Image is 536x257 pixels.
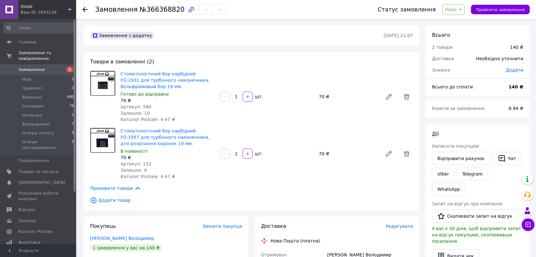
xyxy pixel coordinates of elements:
div: 1 замовлення у вас на 140 ₴ [90,244,162,252]
input: Пошук [3,22,75,34]
a: Редагувати [382,90,395,103]
span: Залишок: 6 [121,168,147,173]
div: Замовлення з додатку [90,32,154,39]
span: Прийняти замовлення [476,7,525,12]
div: Необхідно уточнити [472,52,527,66]
span: 1 [72,112,74,118]
span: Каталог ProSale: 4.47 ₴ [121,174,175,179]
a: Стоматологічний бор карбідний FG:1931 для турбінного наконечника, Вольфрамовый бор 19 мм. [121,71,210,89]
span: Доставка [261,223,286,229]
span: 1 [72,77,74,82]
span: Замовлення [18,67,45,73]
span: Додати [506,67,523,73]
time: [DATE] 21:07 [384,33,413,38]
span: Редагувати [386,224,413,229]
span: Нові [22,77,31,82]
span: [DEMOGRAPHIC_DATA] [18,180,65,185]
span: 7 [72,121,74,127]
span: Доставка [432,56,454,61]
span: Замовлення та повідомлення [18,50,76,61]
span: Показники роботи компанії [18,190,59,202]
div: Нова Пошта (платна) [269,238,322,244]
div: Повернутися назад [82,6,88,13]
span: В наявності [121,149,148,154]
div: 70 ₴ [316,92,380,101]
a: Viber [432,168,454,180]
a: Редагувати [382,147,395,160]
span: У вас є 30 днів, щоб відправити запит на відгук покупцеві, скопіювавши посилання. [432,226,521,244]
span: Дії [432,131,439,137]
span: Артикул: 586 [121,104,151,109]
span: Запит на відгук про компанію [432,201,502,206]
a: Стоматологічний бор карбідний FG:1957 для турбінного наконечника, для розрізання коронок 19 мм. [121,128,210,146]
img: Стоматологічний бор карбідний FG:1957 для турбінного наконечника, для розрізання коронок 19 мм. [90,128,115,153]
span: Головна [18,39,36,45]
span: 8.94 ₴ [509,106,523,111]
span: Оплачені [22,112,42,118]
div: шт. [253,151,264,157]
button: Скопіювати запит на відгук [432,209,518,223]
span: Покупці [18,218,36,224]
span: Знижка [432,67,450,73]
button: Прийняти замовлення [471,5,530,14]
span: Аналітика [18,240,40,245]
span: Залишок: 10 [121,111,150,116]
span: Приховати товари [90,185,141,192]
a: [PERSON_NAME] Володииир [90,236,154,241]
span: Нове [445,7,456,12]
span: 0 [72,130,74,136]
span: Відправлено [22,121,50,127]
span: Каталог ProSale: 4.47 ₴ [121,117,175,122]
span: Відгуки [18,207,35,213]
div: 140 ₴ [510,44,523,50]
div: 70 ₴ [121,97,215,104]
b: 140 ₴ [509,84,523,89]
span: Скасовані [22,103,44,109]
button: Чат [493,152,521,165]
span: №366368820 [140,6,185,13]
button: Відправити рахунок [432,152,490,165]
span: Всього до сплати [432,84,473,89]
span: Очікую оплату [22,130,54,136]
span: Товари та послуги [18,169,59,175]
button: Чат з покупцем [522,218,534,231]
div: 70 ₴ [316,149,380,158]
span: Замовлення [95,6,138,13]
span: Distal [21,4,68,10]
span: Каталог ProSale [18,229,53,235]
span: 76 [69,103,74,109]
span: Додати товар [90,197,413,204]
a: Telegram [457,168,488,180]
span: Артикул: 152 [121,161,151,166]
span: Змінити покупця [202,224,242,229]
div: шт. [253,93,264,100]
span: Комісія за замовлення [432,106,485,111]
img: Стоматологічний бор карбідний FG:1931 для турбінного наконечника, Вольфрамовый бор 19 мм. [90,71,115,96]
span: Повідомлення [18,158,49,164]
span: Видалити [400,147,413,160]
span: Покупець [90,223,116,229]
div: Статус замовлення [378,6,436,13]
span: Товари в замовленні (2) [90,59,154,65]
span: Готово до відправки [121,92,169,97]
span: Прийняті [22,86,42,91]
span: Видалити [400,90,413,103]
span: 2 товари [432,45,453,50]
div: 70 ₴ [121,154,215,161]
a: WhatsApp [432,183,465,196]
span: Всього [432,32,450,38]
span: Виконані [22,94,42,100]
span: 680 [67,94,74,100]
span: 0 [72,86,74,91]
div: Ваш ID: 2033138 [21,10,76,15]
span: Написати покупцеві [432,144,479,149]
span: Очікую підтвердження [22,139,72,151]
span: 2 [72,139,74,151]
span: 1 [67,67,73,72]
